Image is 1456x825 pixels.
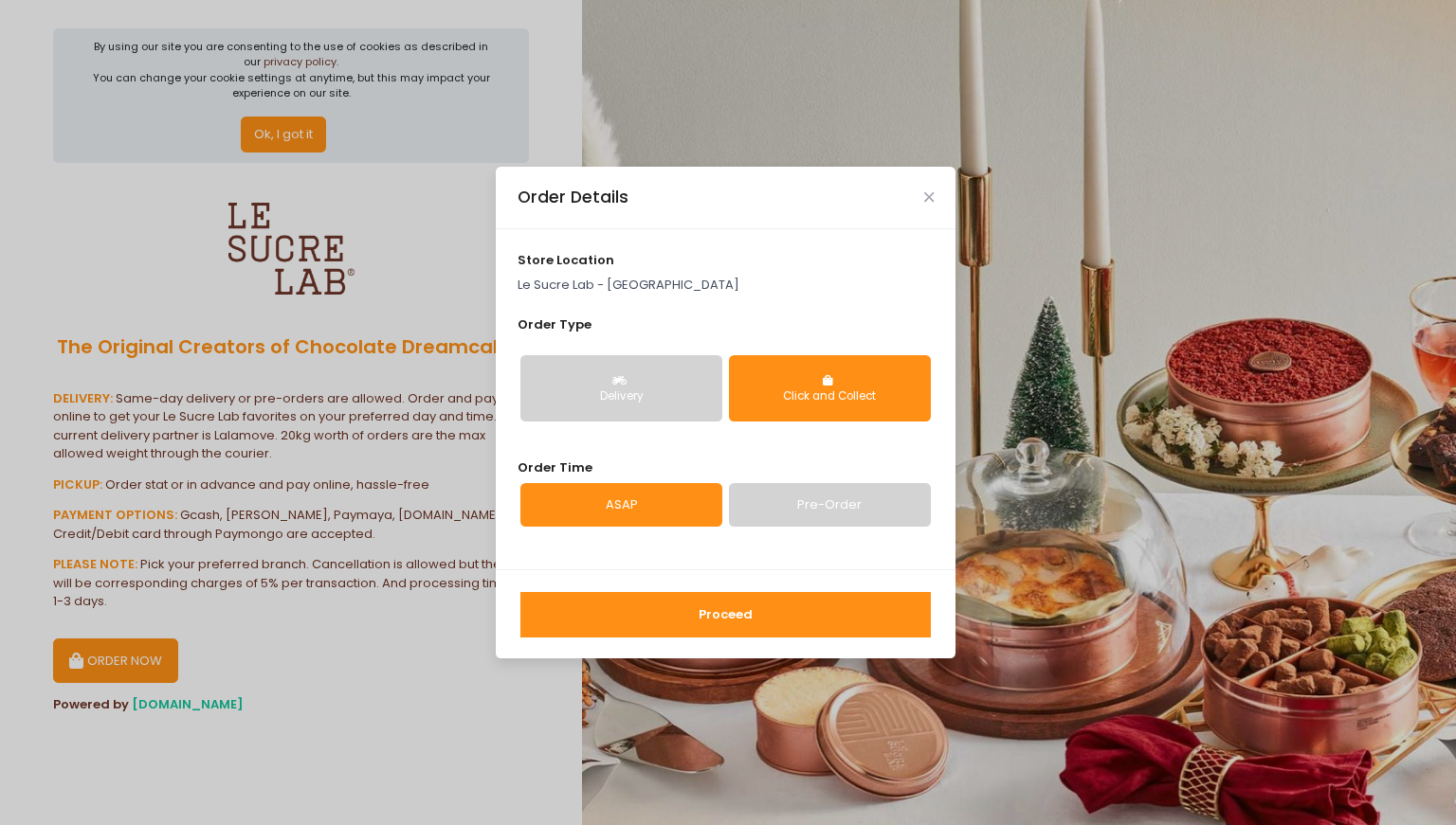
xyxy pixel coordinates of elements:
div: Order Details [518,185,628,209]
span: store location [518,251,614,269]
p: Le Sucre Lab - [GEOGRAPHIC_DATA] [518,276,935,295]
span: Order Time [518,458,592,476]
button: Proceed [520,592,931,637]
button: Close [924,192,934,202]
div: Delivery [534,388,709,405]
a: ASAP [520,483,722,527]
button: Delivery [520,355,722,421]
div: Click and Collect [742,388,918,405]
a: Pre-Order [729,483,931,527]
button: Click and Collect [729,355,931,421]
span: Order Type [518,315,591,333]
